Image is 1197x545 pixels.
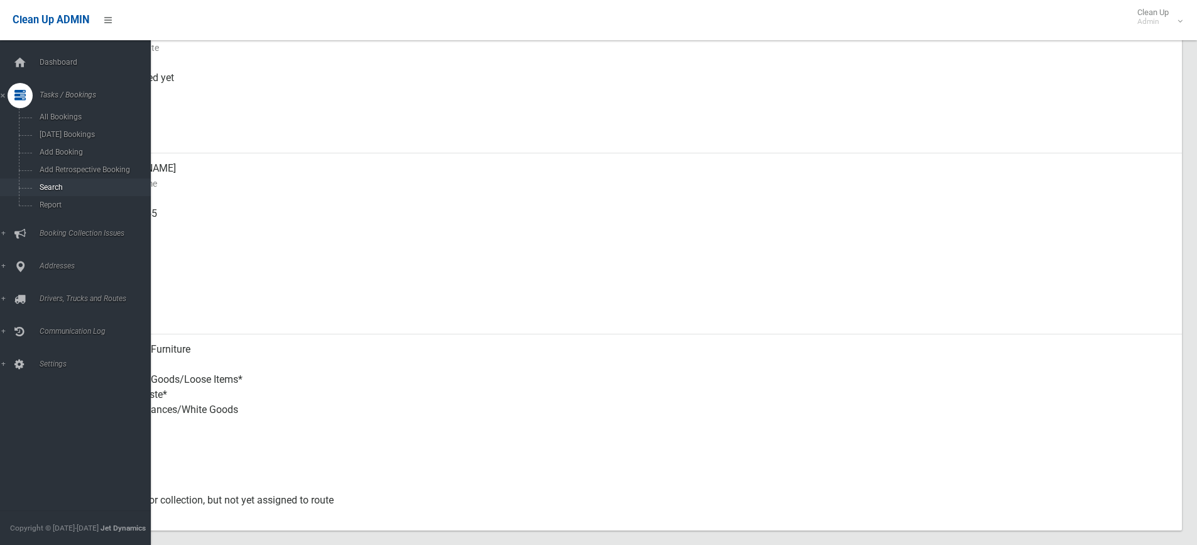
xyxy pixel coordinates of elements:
span: Copyright © [DATE]-[DATE] [10,524,99,532]
small: Email [101,312,1172,327]
span: Addresses [36,261,160,270]
span: Search [36,183,150,192]
small: Status [101,508,1172,523]
strong: Jet Dynamics [101,524,146,532]
small: Collection Date [101,40,1172,55]
span: Tasks / Bookings [36,91,160,99]
div: No [101,440,1172,485]
div: Approved for collection, but not yet assigned to route [101,485,1172,531]
span: Communication Log [36,327,160,336]
span: Report [36,201,150,209]
span: Dashboard [36,58,160,67]
div: None given [101,289,1172,334]
span: Drivers, Trucks and Routes [36,294,160,303]
div: 0400375455 [101,199,1172,244]
div: None given [101,244,1172,289]
small: Mobile [101,221,1172,236]
small: Admin [1137,17,1169,26]
div: Household Furniture Electronics Household Goods/Loose Items* Garden Waste* Metal Appliances/White... [101,334,1172,440]
small: Collected At [101,85,1172,101]
span: Settings [36,360,160,368]
span: All Bookings [36,113,150,121]
small: Items [101,417,1172,432]
div: [DATE] [101,108,1172,153]
div: Not collected yet [101,63,1172,108]
span: [DATE] Bookings [36,130,150,139]
small: Oversized [101,463,1172,478]
small: Zone [101,131,1172,146]
span: Booking Collection Issues [36,229,160,238]
small: Contact Name [101,176,1172,191]
span: Add Booking [36,148,150,157]
small: Landline [101,267,1172,282]
div: [PERSON_NAME] [101,153,1172,199]
span: Clean Up [1131,8,1181,26]
span: Add Retrospective Booking [36,165,150,174]
span: Clean Up ADMIN [13,14,89,26]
